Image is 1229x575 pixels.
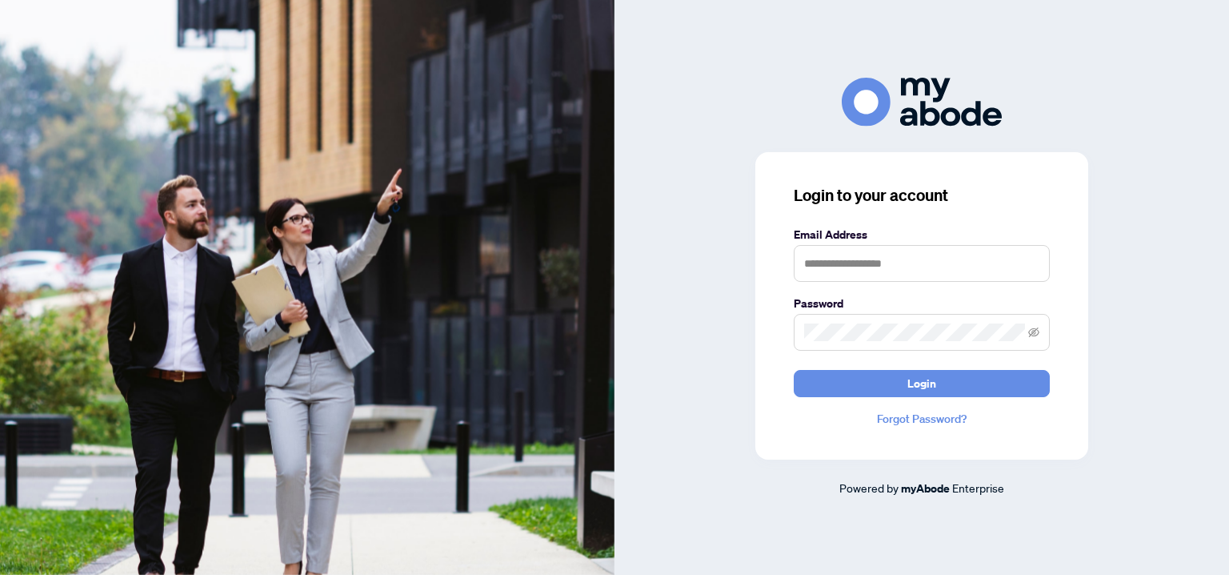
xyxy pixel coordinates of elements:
[794,226,1050,243] label: Email Address
[952,481,1004,495] span: Enterprise
[839,481,899,495] span: Powered by
[1028,327,1039,338] span: eye-invisible
[907,371,936,396] span: Login
[842,78,1002,127] img: ma-logo
[901,480,950,497] a: myAbode
[794,370,1050,397] button: Login
[794,410,1050,428] a: Forgot Password?
[794,295,1050,312] label: Password
[794,184,1050,207] h3: Login to your account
